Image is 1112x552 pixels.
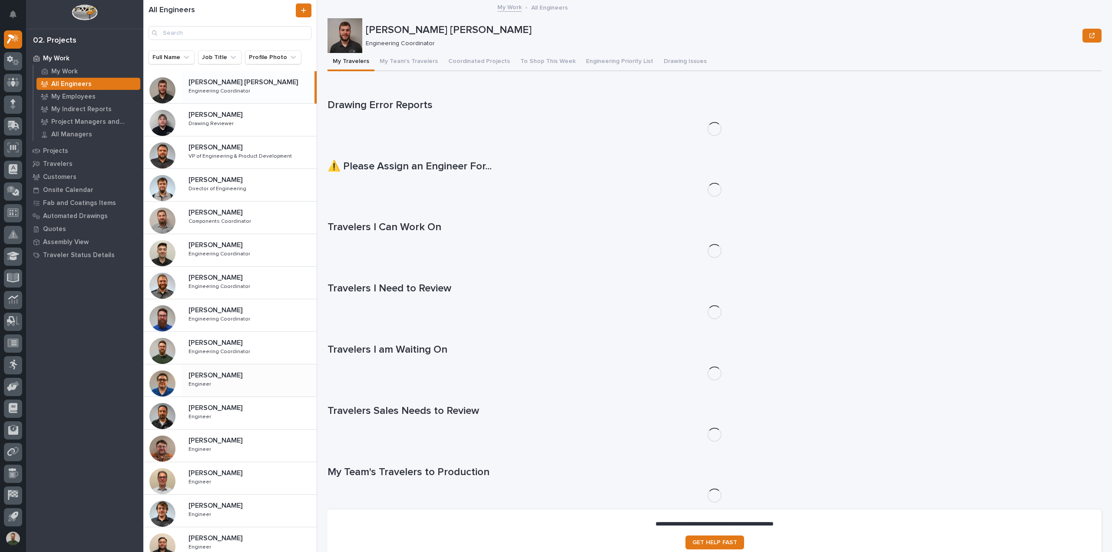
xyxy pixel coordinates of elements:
[26,183,143,196] a: Onsite Calendar
[189,542,213,550] p: Engineer
[43,160,73,168] p: Travelers
[33,65,143,77] a: My Work
[328,160,1102,173] h1: ⚠️ Please Assign an Engineer For...
[189,510,213,518] p: Engineer
[11,10,22,24] div: Notifications
[328,282,1102,295] h1: Travelers I Need to Review
[143,267,317,299] a: [PERSON_NAME][PERSON_NAME] Engineering CoordinatorEngineering Coordinator
[189,467,244,477] p: [PERSON_NAME]
[51,106,112,113] p: My Indirect Reports
[51,118,137,126] p: Project Managers and Engineers
[328,344,1102,356] h1: Travelers I am Waiting On
[26,235,143,248] a: Assembly View
[685,535,744,549] a: GET HELP FAST
[149,26,311,40] input: Search
[189,119,235,127] p: Drawing Reviewer
[26,196,143,209] a: Fab and Coatings Items
[33,90,143,102] a: My Employees
[26,157,143,170] a: Travelers
[143,364,317,397] a: [PERSON_NAME][PERSON_NAME] EngineerEngineer
[189,142,244,152] p: [PERSON_NAME]
[443,53,515,71] button: Coordinated Projects
[328,405,1102,417] h1: Travelers Sales Needs to Review
[143,332,317,364] a: [PERSON_NAME][PERSON_NAME] Engineering CoordinatorEngineering Coordinator
[366,24,1079,36] p: [PERSON_NAME] [PERSON_NAME]
[189,402,244,412] p: [PERSON_NAME]
[189,152,294,159] p: VP of Engineering & Product Development
[143,299,317,332] a: [PERSON_NAME][PERSON_NAME] Engineering CoordinatorEngineering Coordinator
[26,52,143,65] a: My Work
[189,477,213,485] p: Engineer
[189,76,300,86] p: [PERSON_NAME] [PERSON_NAME]
[189,412,213,420] p: Engineer
[328,53,374,71] button: My Travelers
[26,248,143,261] a: Traveler Status Details
[43,212,108,220] p: Automated Drawings
[33,103,143,115] a: My Indirect Reports
[43,173,76,181] p: Customers
[26,170,143,183] a: Customers
[374,53,443,71] button: My Team's Travelers
[33,128,143,140] a: All Managers
[143,136,317,169] a: [PERSON_NAME][PERSON_NAME] VP of Engineering & Product DevelopmentVP of Engineering & Product Dev...
[189,184,248,192] p: Director of Engineering
[143,462,317,495] a: [PERSON_NAME][PERSON_NAME] EngineerEngineer
[245,50,301,64] button: Profile Photo
[143,495,317,527] a: [PERSON_NAME][PERSON_NAME] EngineerEngineer
[189,249,252,257] p: Engineering Coordinator
[189,347,252,355] p: Engineering Coordinator
[143,430,317,462] a: [PERSON_NAME][PERSON_NAME] EngineerEngineer
[51,93,96,101] p: My Employees
[143,234,317,267] a: [PERSON_NAME][PERSON_NAME] Engineering CoordinatorEngineering Coordinator
[51,131,92,139] p: All Managers
[72,4,97,20] img: Workspace Logo
[531,2,568,12] p: All Engineers
[33,78,143,90] a: All Engineers
[328,466,1102,479] h1: My Team's Travelers to Production
[43,55,69,63] p: My Work
[189,174,244,184] p: [PERSON_NAME]
[189,532,244,542] p: [PERSON_NAME]
[149,6,294,15] h1: All Engineers
[43,238,89,246] p: Assembly View
[26,144,143,157] a: Projects
[43,147,68,155] p: Projects
[43,199,116,207] p: Fab and Coatings Items
[189,370,244,380] p: [PERSON_NAME]
[143,202,317,234] a: [PERSON_NAME][PERSON_NAME] Components CoordinatorComponents Coordinator
[143,397,317,430] a: [PERSON_NAME][PERSON_NAME] EngineerEngineer
[143,169,317,202] a: [PERSON_NAME][PERSON_NAME] Director of EngineeringDirector of Engineering
[4,529,22,548] button: users-avatar
[189,207,244,217] p: [PERSON_NAME]
[581,53,659,71] button: Engineering Priority List
[189,304,244,314] p: [PERSON_NAME]
[51,80,92,88] p: All Engineers
[149,50,195,64] button: Full Name
[51,68,78,76] p: My Work
[189,239,244,249] p: [PERSON_NAME]
[189,445,213,453] p: Engineer
[328,99,1102,112] h1: Drawing Error Reports
[26,209,143,222] a: Automated Drawings
[328,221,1102,234] h1: Travelers I Can Work On
[26,222,143,235] a: Quotes
[43,251,115,259] p: Traveler Status Details
[189,500,244,510] p: [PERSON_NAME]
[497,2,522,12] a: My Work
[198,50,242,64] button: Job Title
[515,53,581,71] button: To Shop This Week
[692,539,737,545] span: GET HELP FAST
[43,225,66,233] p: Quotes
[189,272,244,282] p: [PERSON_NAME]
[659,53,712,71] button: Drawing Issues
[189,435,244,445] p: [PERSON_NAME]
[189,217,253,225] p: Components Coordinator
[33,36,76,46] div: 02. Projects
[189,380,213,387] p: Engineer
[366,40,1076,47] p: Engineering Coordinator
[189,337,244,347] p: [PERSON_NAME]
[43,186,93,194] p: Onsite Calendar
[4,5,22,23] button: Notifications
[189,314,252,322] p: Engineering Coordinator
